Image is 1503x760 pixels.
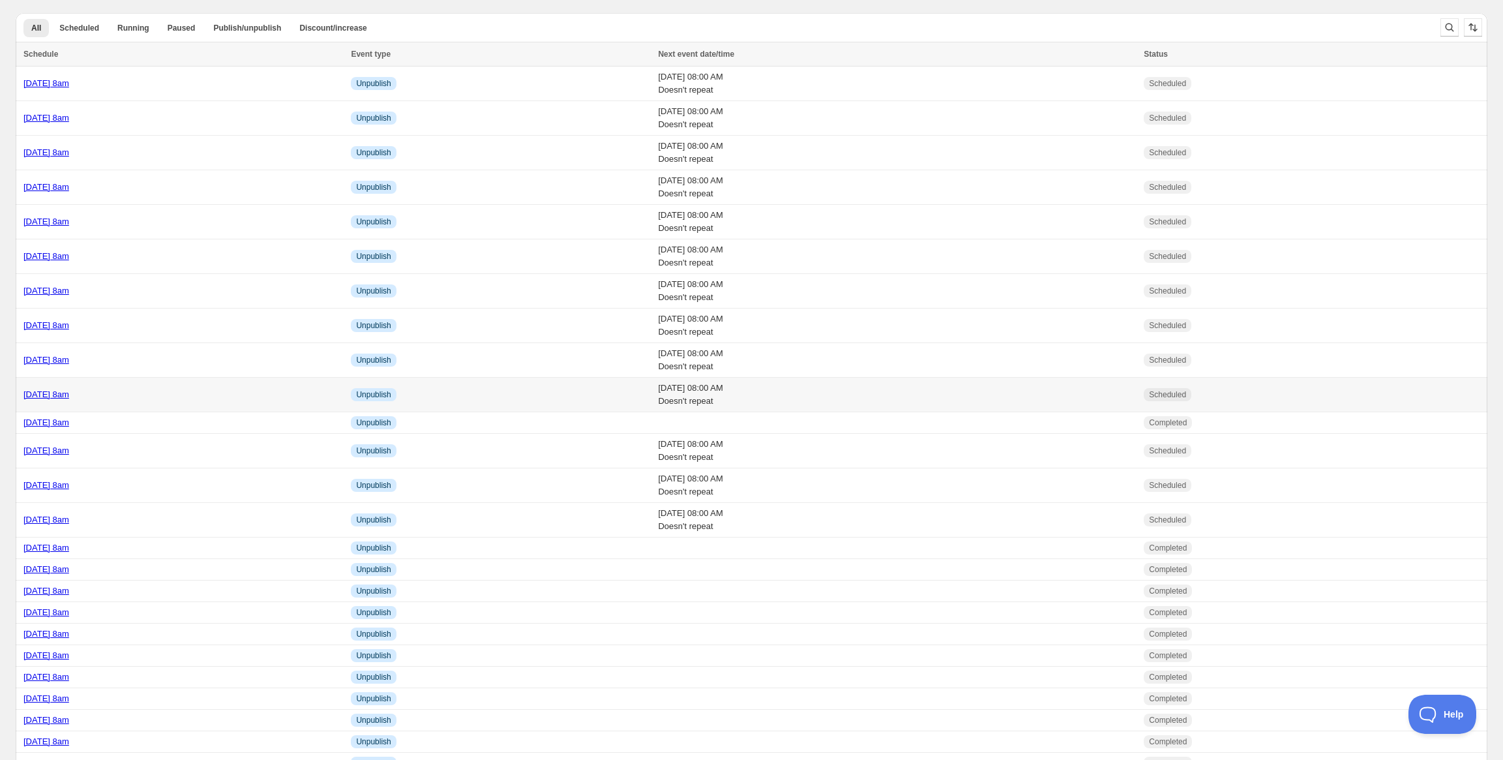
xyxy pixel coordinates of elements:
a: [DATE] 8am [23,286,69,296]
span: Unpublish [356,251,391,262]
a: [DATE] 8am [23,446,69,455]
a: [DATE] 8am [23,737,69,746]
a: [DATE] 8am [23,629,69,639]
td: [DATE] 08:00 AM Doesn't repeat [654,67,1140,101]
span: Scheduled [1149,355,1186,365]
span: Completed [1149,672,1187,682]
span: Unpublish [356,672,391,682]
span: Unpublish [356,286,391,296]
span: Completed [1149,693,1187,704]
td: [DATE] 08:00 AM Doesn't repeat [654,205,1140,239]
span: Scheduled [1149,320,1186,331]
a: [DATE] 8am [23,564,69,574]
td: [DATE] 08:00 AM Doesn't repeat [654,136,1140,170]
span: Publish/unpublish [213,23,281,33]
span: Unpublish [356,650,391,661]
span: Completed [1149,418,1187,428]
a: [DATE] 8am [23,543,69,553]
span: Completed [1149,737,1187,747]
span: Unpublish [356,389,391,400]
span: Scheduled [59,23,99,33]
span: Unpublish [356,446,391,456]
td: [DATE] 08:00 AM Doesn't repeat [654,378,1140,412]
button: Sort the results [1464,18,1482,37]
span: Scheduled [1149,147,1186,158]
a: [DATE] 8am [23,320,69,330]
a: [DATE] 8am [23,693,69,703]
span: Unpublish [356,715,391,725]
span: Unpublish [356,480,391,491]
span: Event type [351,50,391,59]
span: Completed [1149,607,1187,618]
span: Paused [168,23,196,33]
span: Unpublish [356,586,391,596]
span: Scheduled [1149,251,1186,262]
td: [DATE] 08:00 AM Doesn't repeat [654,434,1140,468]
span: Completed [1149,586,1187,596]
span: Schedule [23,50,58,59]
a: [DATE] 8am [23,480,69,490]
iframe: Toggle Customer Support [1408,695,1477,734]
a: [DATE] 8am [23,515,69,524]
span: Scheduled [1149,515,1186,525]
a: [DATE] 8am [23,389,69,399]
span: Next event date/time [658,50,734,59]
span: Running [117,23,149,33]
span: All [31,23,41,33]
a: [DATE] 8am [23,78,69,88]
span: Unpublish [356,543,391,553]
span: Unpublish [356,629,391,639]
span: Unpublish [356,737,391,747]
span: Unpublish [356,113,391,123]
span: Unpublish [356,693,391,704]
td: [DATE] 08:00 AM Doesn't repeat [654,170,1140,205]
a: [DATE] 8am [23,715,69,725]
span: Scheduled [1149,389,1186,400]
a: [DATE] 8am [23,147,69,157]
span: Status [1144,50,1168,59]
span: Unpublish [356,217,391,227]
span: Unpublish [356,182,391,192]
span: Scheduled [1149,78,1186,89]
span: Unpublish [356,78,391,89]
span: Completed [1149,650,1187,661]
td: [DATE] 08:00 AM Doesn't repeat [654,274,1140,309]
span: Scheduled [1149,480,1186,491]
span: Unpublish [356,355,391,365]
span: Completed [1149,715,1187,725]
td: [DATE] 08:00 AM Doesn't repeat [654,343,1140,378]
span: Unpublish [356,418,391,428]
span: Unpublish [356,147,391,158]
a: [DATE] 8am [23,672,69,682]
span: Scheduled [1149,113,1186,123]
span: Discount/increase [299,23,366,33]
span: Completed [1149,543,1187,553]
span: Scheduled [1149,217,1186,227]
button: Search and filter results [1440,18,1459,37]
span: Scheduled [1149,446,1186,456]
td: [DATE] 08:00 AM Doesn't repeat [654,309,1140,343]
a: [DATE] 8am [23,607,69,617]
td: [DATE] 08:00 AM Doesn't repeat [654,468,1140,503]
span: Completed [1149,629,1187,639]
a: [DATE] 8am [23,113,69,123]
a: [DATE] 8am [23,251,69,261]
span: Unpublish [356,564,391,575]
span: Completed [1149,564,1187,575]
a: [DATE] 8am [23,217,69,226]
a: [DATE] 8am [23,586,69,596]
td: [DATE] 08:00 AM Doesn't repeat [654,239,1140,274]
span: Unpublish [356,320,391,331]
span: Unpublish [356,515,391,525]
a: [DATE] 8am [23,182,69,192]
a: [DATE] 8am [23,650,69,660]
td: [DATE] 08:00 AM Doesn't repeat [654,101,1140,136]
td: [DATE] 08:00 AM Doesn't repeat [654,503,1140,538]
span: Unpublish [356,607,391,618]
a: [DATE] 8am [23,418,69,427]
span: Scheduled [1149,286,1186,296]
span: Scheduled [1149,182,1186,192]
a: [DATE] 8am [23,355,69,365]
